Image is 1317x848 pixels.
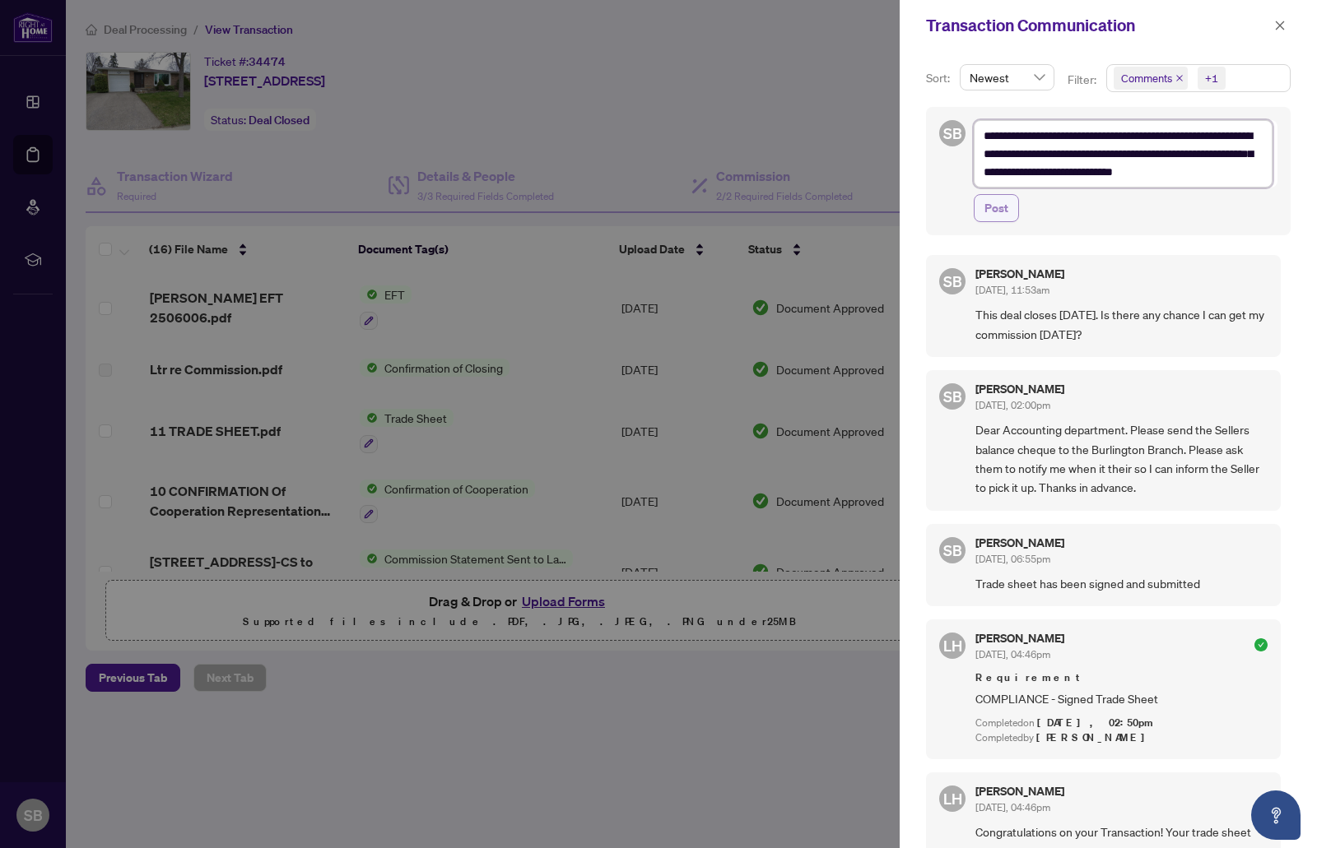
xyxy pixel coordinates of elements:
[975,399,1050,411] span: [DATE], 02:00pm
[975,268,1064,280] h5: [PERSON_NAME]
[1036,730,1154,744] span: [PERSON_NAME]
[1068,71,1099,89] p: Filter:
[1254,638,1268,651] span: check-circle
[1274,20,1286,31] span: close
[943,539,962,562] span: SB
[975,716,1268,731] div: Completed on
[975,785,1064,797] h5: [PERSON_NAME]
[975,801,1050,813] span: [DATE], 04:46pm
[975,670,1268,686] span: Requirement
[975,633,1064,644] h5: [PERSON_NAME]
[970,65,1045,90] span: Newest
[943,634,962,657] span: LH
[975,284,1049,296] span: [DATE], 11:53am
[975,689,1268,708] span: COMPLIANCE - Signed Trade Sheet
[974,194,1019,222] button: Post
[975,648,1050,660] span: [DATE], 04:46pm
[975,537,1064,549] h5: [PERSON_NAME]
[1205,70,1218,86] div: +1
[975,574,1268,593] span: Trade sheet has been signed and submitted
[943,122,962,145] span: SB
[1037,716,1156,730] span: [DATE], 02:50pm
[943,385,962,408] span: SB
[1121,70,1172,86] span: Comments
[926,13,1269,38] div: Transaction Communication
[1251,790,1301,840] button: Open asap
[1114,67,1188,90] span: Comments
[943,787,962,810] span: LH
[975,383,1064,395] h5: [PERSON_NAME]
[1175,74,1184,82] span: close
[975,420,1268,498] span: Dear Accounting department. Please send the Sellers balance cheque to the Burlington Branch. Plea...
[975,553,1050,565] span: [DATE], 06:55pm
[943,270,962,293] span: SB
[926,69,953,87] p: Sort:
[975,305,1268,344] span: This deal closes [DATE]. Is there any chance I can get my commission [DATE]?
[975,730,1268,746] div: Completed by
[984,195,1008,221] span: Post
